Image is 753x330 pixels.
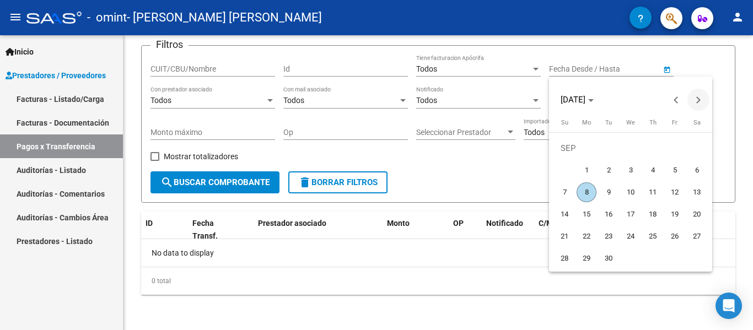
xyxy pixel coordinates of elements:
span: 5 [665,160,685,180]
span: Th [649,119,657,126]
button: September 22, 2025 [575,225,598,247]
button: September 20, 2025 [686,203,708,225]
span: 23 [599,226,618,246]
span: 8 [577,182,596,202]
button: September 11, 2025 [642,181,664,203]
button: September 1, 2025 [575,159,598,181]
span: 16 [599,204,618,224]
button: September 30, 2025 [598,247,620,269]
button: September 18, 2025 [642,203,664,225]
span: 13 [687,182,707,202]
button: Previous month [665,89,687,111]
button: September 19, 2025 [664,203,686,225]
button: September 14, 2025 [553,203,575,225]
span: 24 [621,226,641,246]
button: September 17, 2025 [620,203,642,225]
button: September 23, 2025 [598,225,620,247]
span: Fr [672,119,677,126]
button: September 9, 2025 [598,181,620,203]
span: 1 [577,160,596,180]
button: September 25, 2025 [642,225,664,247]
span: 7 [555,182,574,202]
span: Mo [582,119,591,126]
button: September 29, 2025 [575,247,598,269]
button: September 24, 2025 [620,225,642,247]
button: September 21, 2025 [553,225,575,247]
span: Su [561,119,568,126]
span: 28 [555,248,574,268]
span: 26 [665,226,685,246]
button: September 8, 2025 [575,181,598,203]
span: 3 [621,160,641,180]
span: 21 [555,226,574,246]
button: September 3, 2025 [620,159,642,181]
span: Tu [605,119,612,126]
span: 18 [643,204,663,224]
button: September 5, 2025 [664,159,686,181]
button: September 28, 2025 [553,247,575,269]
span: 10 [621,182,641,202]
button: September 13, 2025 [686,181,708,203]
button: September 16, 2025 [598,203,620,225]
button: Next month [687,89,709,111]
span: [DATE] [561,95,585,105]
span: 27 [687,226,707,246]
span: 19 [665,204,685,224]
button: September 6, 2025 [686,159,708,181]
button: September 4, 2025 [642,159,664,181]
span: 4 [643,160,663,180]
button: September 26, 2025 [664,225,686,247]
span: 25 [643,226,663,246]
span: 6 [687,160,707,180]
span: 29 [577,248,596,268]
span: 11 [643,182,663,202]
button: September 27, 2025 [686,225,708,247]
td: SEP [553,137,708,159]
button: September 15, 2025 [575,203,598,225]
span: 30 [599,248,618,268]
span: Sa [693,119,701,126]
span: 15 [577,204,596,224]
span: 12 [665,182,685,202]
button: September 10, 2025 [620,181,642,203]
span: 17 [621,204,641,224]
span: We [626,119,635,126]
span: 14 [555,204,574,224]
button: September 7, 2025 [553,181,575,203]
span: 22 [577,226,596,246]
span: 20 [687,204,707,224]
span: 9 [599,182,618,202]
button: September 12, 2025 [664,181,686,203]
span: 2 [599,160,618,180]
button: September 2, 2025 [598,159,620,181]
div: Open Intercom Messenger [716,293,742,319]
button: Choose month and year [556,90,598,110]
